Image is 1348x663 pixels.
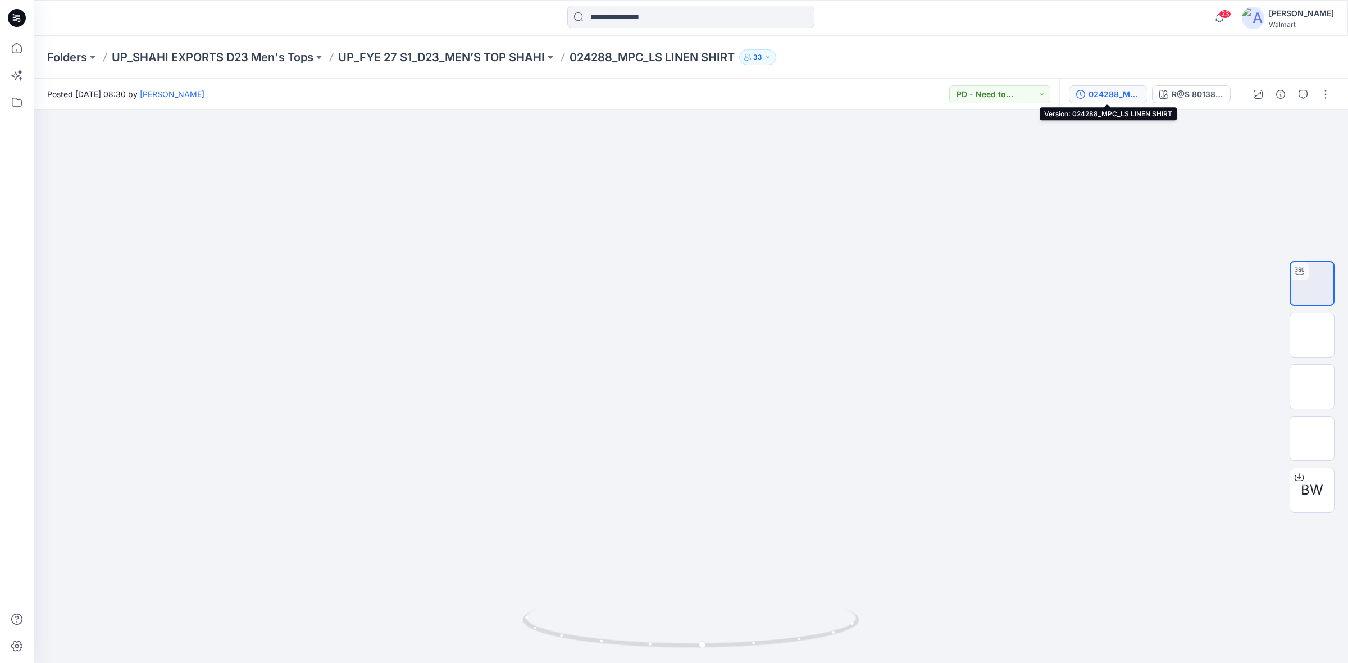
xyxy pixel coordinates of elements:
a: UP_SHAHI EXPORTS D23 Men's Tops [112,49,313,65]
a: UP_FYE 27 S1_D23_MEN’S TOP SHAHI [338,49,545,65]
div: [PERSON_NAME] [1269,7,1334,20]
button: R@S 80138 C@S 85111_OP3-4 (2) [1152,85,1231,103]
img: avatar [1242,7,1264,29]
p: 024288_MPC_LS LINEN SHIRT [570,49,735,65]
a: Folders [47,49,87,65]
div: 024288_MPC_LS LINEN SHIRT [1089,88,1140,100]
button: 33 [739,49,776,65]
button: 024288_MPC_LS LINEN SHIRT [1069,85,1147,103]
p: 33 [753,51,762,63]
div: R@S 80138 C@S 85111_OP3-4 (2) [1172,88,1223,100]
div: Walmart [1269,20,1334,29]
span: 23 [1219,10,1231,19]
button: Details [1272,85,1290,103]
span: BW [1301,480,1323,500]
span: Posted [DATE] 08:30 by [47,88,204,100]
a: [PERSON_NAME] [140,89,204,99]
